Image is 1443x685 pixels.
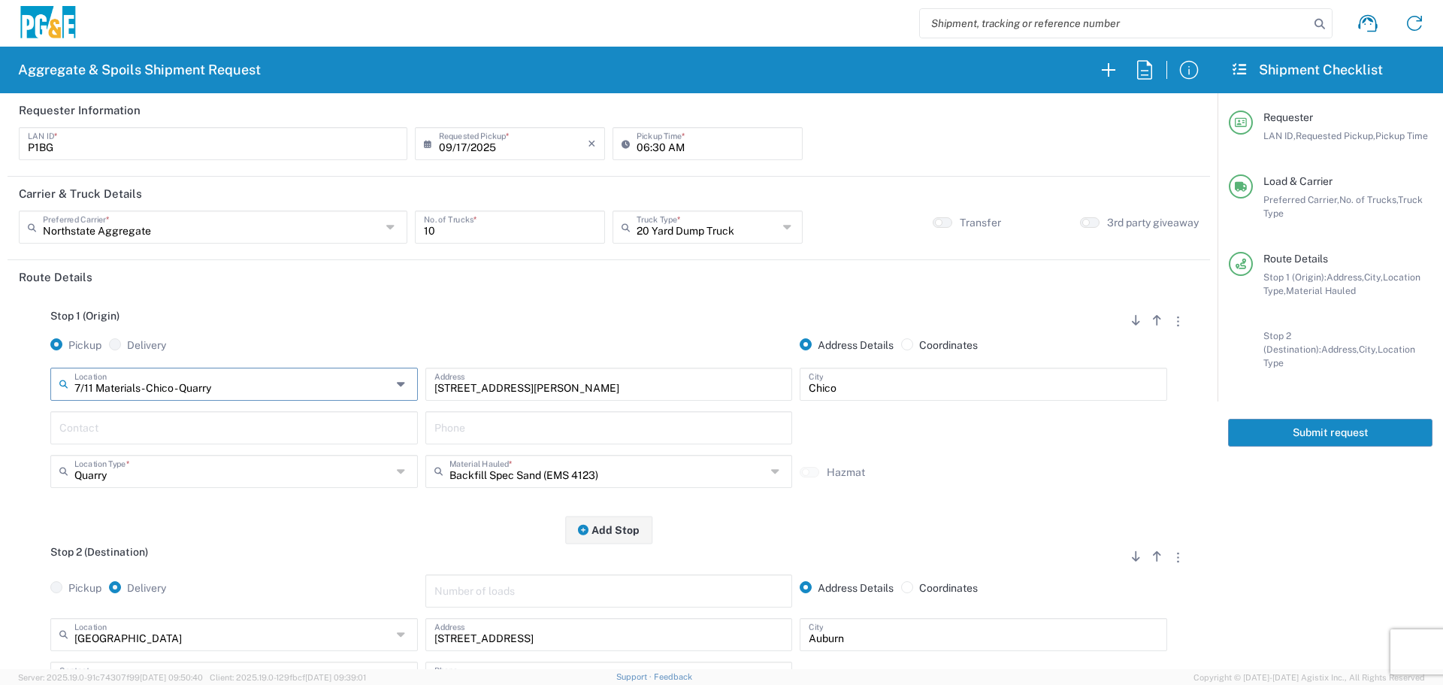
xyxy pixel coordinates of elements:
span: Address, [1327,271,1364,283]
span: Material Hauled [1286,285,1356,296]
span: LAN ID, [1263,130,1296,141]
span: No. of Trucks, [1339,194,1398,205]
a: Support [616,672,654,681]
label: Coordinates [901,581,978,595]
span: Stop 1 (Origin) [50,310,119,322]
span: Requester [1263,111,1313,123]
span: Requested Pickup, [1296,130,1375,141]
label: Transfer [960,216,1001,229]
span: Server: 2025.19.0-91c74307f99 [18,673,203,682]
h2: Route Details [19,270,92,285]
span: Client: 2025.19.0-129fbcf [210,673,366,682]
i: × [588,132,596,156]
span: City, [1359,344,1378,355]
label: Coordinates [901,338,978,352]
button: Add Stop [565,516,652,544]
input: Shipment, tracking or reference number [920,9,1309,38]
span: Stop 2 (Destination): [1263,330,1321,355]
label: Address Details [800,338,894,352]
h2: Shipment Checklist [1231,61,1383,79]
span: Pickup Time [1375,130,1428,141]
span: Copyright © [DATE]-[DATE] Agistix Inc., All Rights Reserved [1193,671,1425,684]
h2: Carrier & Truck Details [19,186,142,202]
span: [DATE] 09:50:40 [140,673,203,682]
label: 3rd party giveaway [1107,216,1199,229]
a: Feedback [654,672,692,681]
span: Route Details [1263,253,1328,265]
span: Stop 1 (Origin): [1263,271,1327,283]
span: Load & Carrier [1263,175,1333,187]
span: City, [1364,271,1383,283]
span: Preferred Carrier, [1263,194,1339,205]
span: Stop 2 (Destination) [50,546,148,558]
h2: Requester Information [19,103,141,118]
img: pge [18,6,78,41]
label: Hazmat [827,465,865,479]
label: Address Details [800,581,894,595]
span: Address, [1321,344,1359,355]
h2: Aggregate & Spoils Shipment Request [18,61,261,79]
span: [DATE] 09:39:01 [305,673,366,682]
button: Submit request [1228,419,1432,447]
